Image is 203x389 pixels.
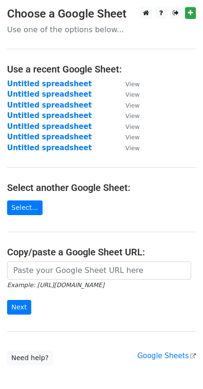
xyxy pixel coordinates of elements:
[116,90,140,99] a: View
[7,281,104,289] small: Example: [URL][DOMAIN_NAME]
[7,111,92,120] a: Untitled spreadsheet
[7,133,92,141] a: Untitled spreadsheet
[116,101,140,109] a: View
[116,133,140,141] a: View
[7,122,92,131] a: Untitled spreadsheet
[116,111,140,120] a: View
[7,144,92,152] a: Untitled spreadsheet
[125,134,140,141] small: View
[125,145,140,152] small: View
[7,7,196,21] h3: Choose a Google Sheet
[7,25,196,35] p: Use one of the options below...
[125,112,140,119] small: View
[156,344,203,389] iframe: Chat Widget
[7,80,92,88] a: Untitled spreadsheet
[7,351,53,365] a: Need help?
[116,122,140,131] a: View
[7,262,191,280] input: Paste your Google Sheet URL here
[7,182,196,193] h4: Select another Google Sheet:
[125,81,140,88] small: View
[125,123,140,130] small: View
[7,101,92,109] a: Untitled spreadsheet
[116,80,140,88] a: View
[7,246,196,258] h4: Copy/paste a Google Sheet URL:
[125,102,140,109] small: View
[7,90,92,99] a: Untitled spreadsheet
[7,63,196,75] h4: Use a recent Google Sheet:
[137,352,196,360] a: Google Sheets
[125,91,140,98] small: View
[7,300,31,315] input: Next
[116,144,140,152] a: View
[7,200,43,215] a: Select...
